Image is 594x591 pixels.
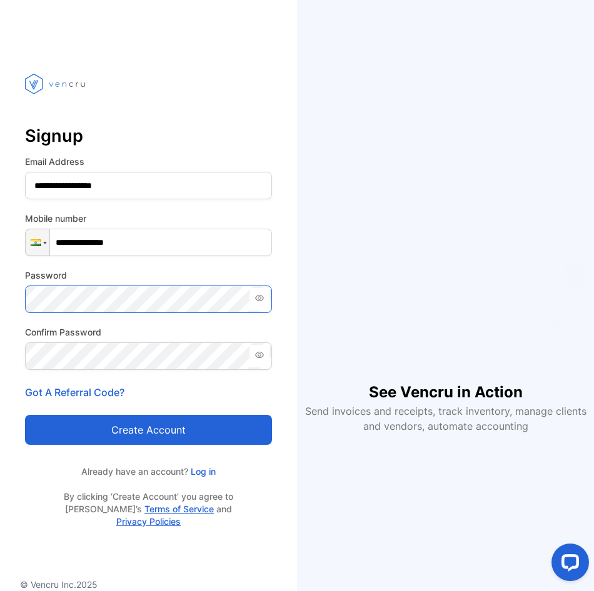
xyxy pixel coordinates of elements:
button: Create account [25,415,272,445]
p: By clicking ‘Create Account’ you agree to [PERSON_NAME]’s and [50,490,248,528]
img: vencru logo [25,50,88,117]
label: Confirm Password [25,325,272,339]
label: Email Address [25,155,272,168]
p: Signup [25,121,272,151]
p: Send invoices and receipts, track inventory, manage clients and vendors, automate accounting [297,404,594,434]
a: Privacy Policies [116,516,181,527]
p: Already have an account? [25,465,272,478]
iframe: YouTube video player [327,157,565,361]
h1: See Vencru in Action [369,361,523,404]
label: Mobile number [25,212,272,225]
iframe: LiveChat chat widget [541,539,594,591]
a: Terms of Service [144,504,214,514]
p: Got A Referral Code? [25,385,272,400]
label: Password [25,269,272,282]
div: India: + 91 [26,229,49,256]
a: Log in [188,466,216,477]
